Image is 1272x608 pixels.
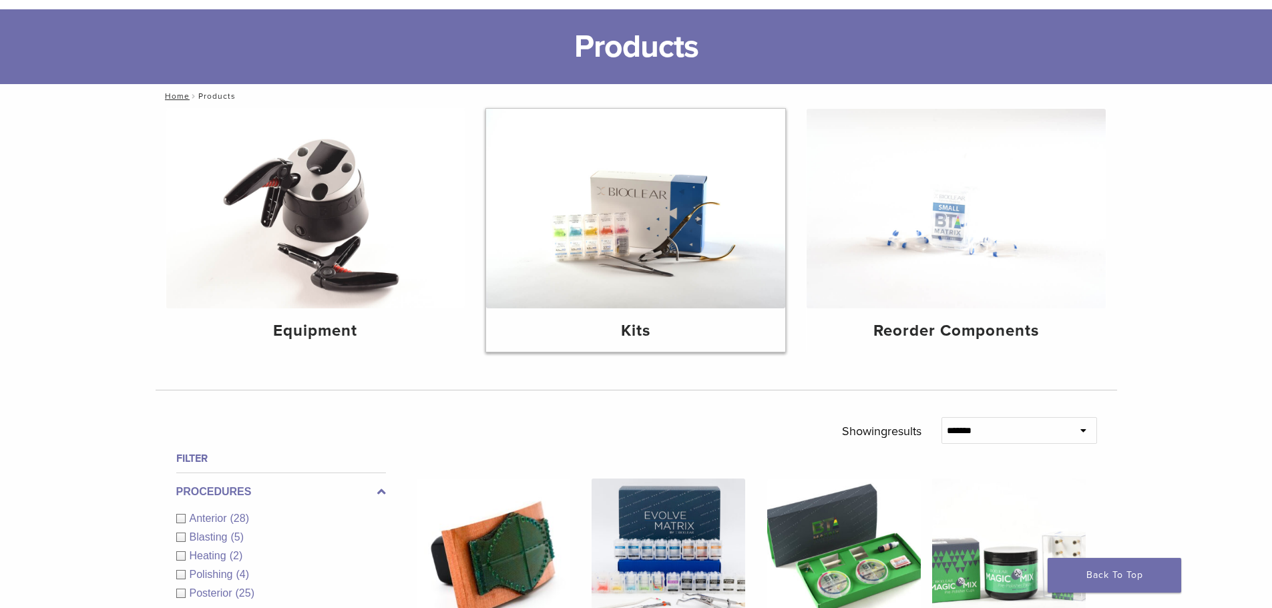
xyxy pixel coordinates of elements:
span: (28) [230,513,249,524]
span: (4) [236,569,249,580]
h4: Filter [176,450,386,467]
span: / [190,93,198,99]
img: Reorder Components [807,109,1106,308]
a: Back To Top [1048,558,1181,593]
span: (25) [236,587,254,599]
h4: Reorder Components [817,319,1095,343]
nav: Products [156,84,1117,108]
span: Heating [190,550,230,561]
a: Reorder Components [807,109,1106,352]
p: Showing results [842,417,921,445]
span: (2) [230,550,243,561]
a: Home [161,91,190,101]
span: Posterior [190,587,236,599]
h4: Kits [497,319,775,343]
span: (5) [230,531,244,543]
h4: Equipment [177,319,455,343]
img: Equipment [166,109,465,308]
a: Kits [486,109,785,352]
span: Anterior [190,513,230,524]
a: Equipment [166,109,465,352]
span: Blasting [190,531,231,543]
span: Polishing [190,569,236,580]
img: Kits [486,109,785,308]
label: Procedures [176,484,386,500]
